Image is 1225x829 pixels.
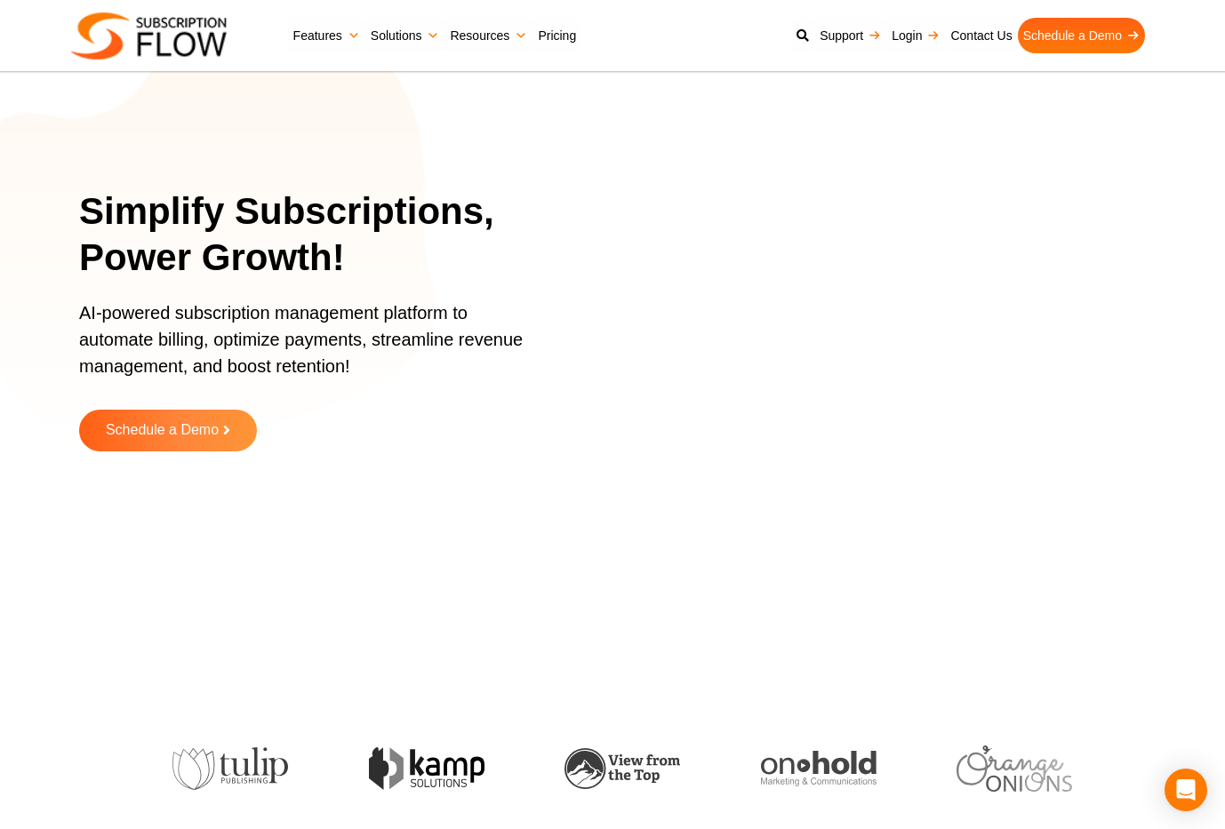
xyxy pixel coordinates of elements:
img: view-from-the-top [564,748,680,790]
div: Open Intercom Messenger [1165,769,1207,811]
a: Login [886,18,945,53]
h1: Simplify Subscriptions, Power Growth! [79,188,564,282]
a: Pricing [532,18,581,53]
img: kamp-solution [369,747,484,789]
a: Support [814,18,886,53]
img: Subscriptionflow [71,12,227,60]
a: Schedule a Demo [1018,18,1145,53]
img: onhold-marketing [761,751,877,786]
a: Contact Us [945,18,1017,53]
a: Features [288,18,365,53]
img: orange-onions [957,745,1072,791]
span: Schedule a Demo [106,423,219,438]
a: Schedule a Demo [79,410,257,451]
a: Resources [444,18,532,53]
p: AI-powered subscription management platform to automate billing, optimize payments, streamline re... [79,299,541,397]
a: Solutions [365,18,445,53]
img: tulip-publishing [172,747,288,790]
